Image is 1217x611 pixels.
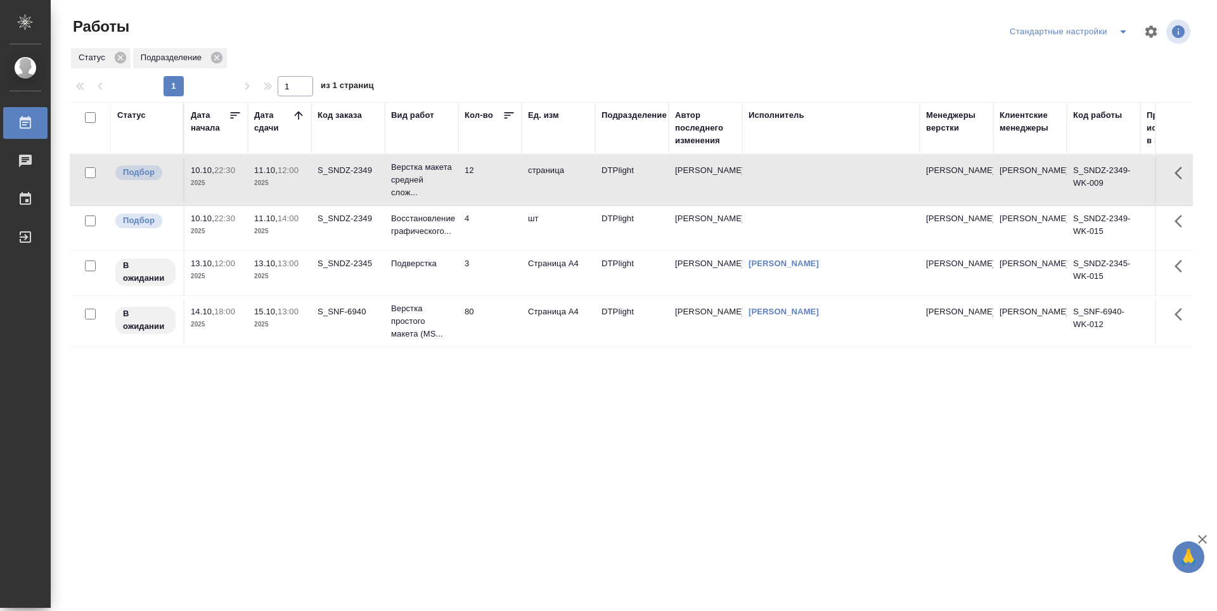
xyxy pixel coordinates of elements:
[123,259,168,285] p: В ожидании
[993,158,1067,202] td: [PERSON_NAME]
[214,307,235,316] p: 18:00
[391,212,452,238] p: Восстановление графического...
[926,109,987,134] div: Менеджеры верстки
[117,109,146,122] div: Статус
[123,214,155,227] p: Подбор
[458,299,522,344] td: 80
[70,16,129,37] span: Работы
[465,109,493,122] div: Кол-во
[191,307,214,316] p: 14.10,
[391,161,452,199] p: Верстка макета средней слож...
[926,305,987,318] p: [PERSON_NAME]
[675,109,736,147] div: Автор последнего изменения
[123,166,155,179] p: Подбор
[1178,544,1199,570] span: 🙏
[141,51,206,64] p: Подразделение
[1167,299,1197,330] button: Здесь прячутся важные кнопки
[318,212,378,225] div: S_SNDZ-2349
[993,206,1067,250] td: [PERSON_NAME]
[254,259,278,268] p: 13.10,
[191,259,214,268] p: 13.10,
[1000,109,1060,134] div: Клиентские менеджеры
[522,158,595,202] td: страница
[602,109,667,122] div: Подразделение
[595,158,669,202] td: DTPlight
[749,109,804,122] div: Исполнитель
[191,270,241,283] p: 2025
[458,158,522,202] td: 12
[669,158,742,202] td: [PERSON_NAME]
[191,109,229,134] div: Дата начала
[123,307,168,333] p: В ожидании
[522,206,595,250] td: шт
[1147,109,1204,147] div: Прогресс исполнителя в SC
[1067,206,1140,250] td: S_SNDZ-2349-WK-015
[278,214,299,223] p: 14:00
[926,212,987,225] p: [PERSON_NAME]
[114,212,177,229] div: Можно подбирать исполнителей
[114,305,177,335] div: Исполнитель назначен, приступать к работе пока рано
[191,177,241,190] p: 2025
[391,257,452,270] p: Подверстка
[528,109,559,122] div: Ед. изм
[1167,158,1197,188] button: Здесь прячутся важные кнопки
[926,164,987,177] p: [PERSON_NAME]
[458,251,522,295] td: 3
[254,318,305,331] p: 2025
[79,51,110,64] p: Статус
[749,307,819,316] a: [PERSON_NAME]
[214,165,235,175] p: 22:30
[458,206,522,250] td: 4
[993,299,1067,344] td: [PERSON_NAME]
[669,251,742,295] td: [PERSON_NAME]
[254,307,278,316] p: 15.10,
[595,206,669,250] td: DTPlight
[318,109,362,122] div: Код заказа
[214,214,235,223] p: 22:30
[318,164,378,177] div: S_SNDZ-2349
[522,251,595,295] td: Страница А4
[191,318,241,331] p: 2025
[669,206,742,250] td: [PERSON_NAME]
[1167,206,1197,236] button: Здесь прячутся важные кнопки
[254,165,278,175] p: 11.10,
[1067,299,1140,344] td: S_SNF-6940-WK-012
[278,165,299,175] p: 12:00
[1067,251,1140,295] td: S_SNDZ-2345-WK-015
[191,225,241,238] p: 2025
[114,164,177,181] div: Можно подбирать исполнителей
[595,299,669,344] td: DTPlight
[749,259,819,268] a: [PERSON_NAME]
[71,48,131,68] div: Статус
[1173,541,1204,573] button: 🙏
[595,251,669,295] td: DTPlight
[1007,22,1136,42] div: split button
[522,299,595,344] td: Страница А4
[214,259,235,268] p: 12:00
[191,214,214,223] p: 10.10,
[1167,251,1197,281] button: Здесь прячутся важные кнопки
[318,305,378,318] div: S_SNF-6940
[254,109,292,134] div: Дата сдачи
[191,165,214,175] p: 10.10,
[254,177,305,190] p: 2025
[133,48,227,68] div: Подразделение
[993,251,1067,295] td: [PERSON_NAME]
[926,257,987,270] p: [PERSON_NAME]
[1067,158,1140,202] td: S_SNDZ-2349-WK-009
[278,259,299,268] p: 13:00
[391,302,452,340] p: Верстка простого макета (MS...
[318,257,378,270] div: S_SNDZ-2345
[391,109,434,122] div: Вид работ
[254,214,278,223] p: 11.10,
[278,307,299,316] p: 13:00
[254,225,305,238] p: 2025
[669,299,742,344] td: [PERSON_NAME]
[114,257,177,287] div: Исполнитель назначен, приступать к работе пока рано
[1073,109,1122,122] div: Код работы
[321,78,374,96] span: из 1 страниц
[254,270,305,283] p: 2025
